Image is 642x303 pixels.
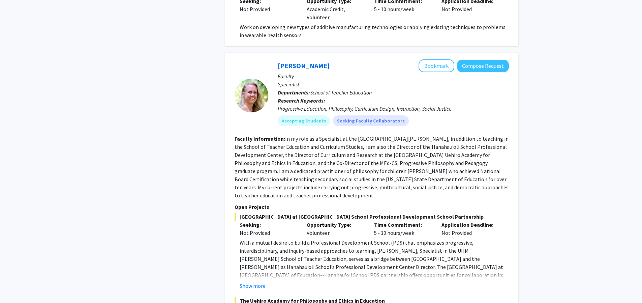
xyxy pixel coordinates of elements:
[307,221,364,229] p: Opportunity Type:
[278,89,310,96] b: Departments:
[5,273,29,298] iframe: Chat
[235,135,509,199] fg-read-more: In my role as a Specialist at the [GEOGRAPHIC_DATA][PERSON_NAME], in addition to teaching in the ...
[240,239,509,279] p: With a mutual desire to build a Professional Development School (PDS) that emphasizes progressive...
[235,213,509,221] span: [GEOGRAPHIC_DATA] at [GEOGRAPHIC_DATA] School Professional Development School Partnership
[235,203,509,211] p: Open Projects
[369,221,436,237] div: 5 - 10 hours/week
[240,282,266,290] button: Show more
[278,115,330,126] mat-chip: Accepting Students
[436,221,504,237] div: Not Provided
[278,61,330,70] a: [PERSON_NAME]
[240,229,297,237] div: Not Provided
[457,60,509,72] button: Compose Request to Amber Makaiau
[240,5,297,13] div: Not Provided
[278,97,325,104] b: Research Keywords:
[278,80,509,88] p: Specialist
[240,23,509,39] p: Work on developing new types of additive manufacturing technologies or applying existing techniqu...
[302,221,369,237] div: Volunteer
[278,72,509,80] p: Faculty
[240,221,297,229] p: Seeking:
[333,115,409,126] mat-chip: Seeking Faculty Collaborators
[419,59,454,72] button: Add Amber Makaiau to Bookmarks
[374,221,431,229] p: Time Commitment:
[310,89,372,96] span: School of Teacher Education
[235,135,285,142] b: Faculty Information:
[441,221,499,229] p: Application Deadline:
[278,105,509,113] div: Progressive Education, Philosophy, Curriculum Design, Instruction, Social Justice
